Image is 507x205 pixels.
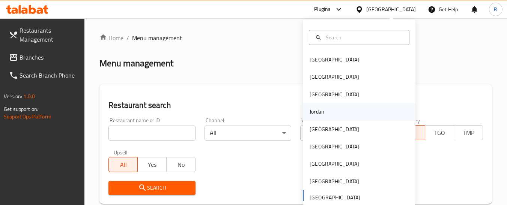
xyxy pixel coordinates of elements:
[310,125,359,133] div: [GEOGRAPHIC_DATA]
[23,91,35,101] span: 1.0.0
[20,53,79,62] span: Branches
[108,181,195,195] button: Search
[114,183,189,193] span: Search
[4,104,38,114] span: Get support on:
[3,21,85,48] a: Restaurants Management
[141,159,164,170] span: Yes
[310,160,359,168] div: [GEOGRAPHIC_DATA]
[114,150,128,155] label: Upsell
[170,159,193,170] span: No
[137,157,167,172] button: Yes
[310,142,359,151] div: [GEOGRAPHIC_DATA]
[108,126,195,141] input: Search for restaurant name or ID..
[494,5,497,13] span: R
[3,48,85,66] a: Branches
[454,125,483,140] button: TMP
[310,108,324,116] div: Jordan
[323,33,405,42] input: Search
[20,71,79,80] span: Search Branch Phone
[108,157,138,172] button: All
[402,118,420,123] label: Delivery
[310,55,359,64] div: [GEOGRAPHIC_DATA]
[20,26,79,44] span: Restaurants Management
[310,177,359,186] div: [GEOGRAPHIC_DATA]
[310,90,359,99] div: [GEOGRAPHIC_DATA]
[425,125,454,140] button: TGO
[205,126,291,141] div: All
[310,73,359,81] div: [GEOGRAPHIC_DATA]
[457,127,480,138] span: TMP
[4,112,51,121] a: Support.OpsPlatform
[126,33,129,42] li: /
[112,159,135,170] span: All
[3,66,85,84] a: Search Branch Phone
[366,5,416,13] div: [GEOGRAPHIC_DATA]
[132,33,182,42] span: Menu management
[108,100,483,111] h2: Restaurant search
[300,126,387,141] div: All
[99,33,492,42] nav: breadcrumb
[428,127,451,138] span: TGO
[99,57,173,69] h2: Menu management
[166,157,196,172] button: No
[99,33,123,42] a: Home
[314,5,331,14] div: Plugins
[4,91,22,101] span: Version:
